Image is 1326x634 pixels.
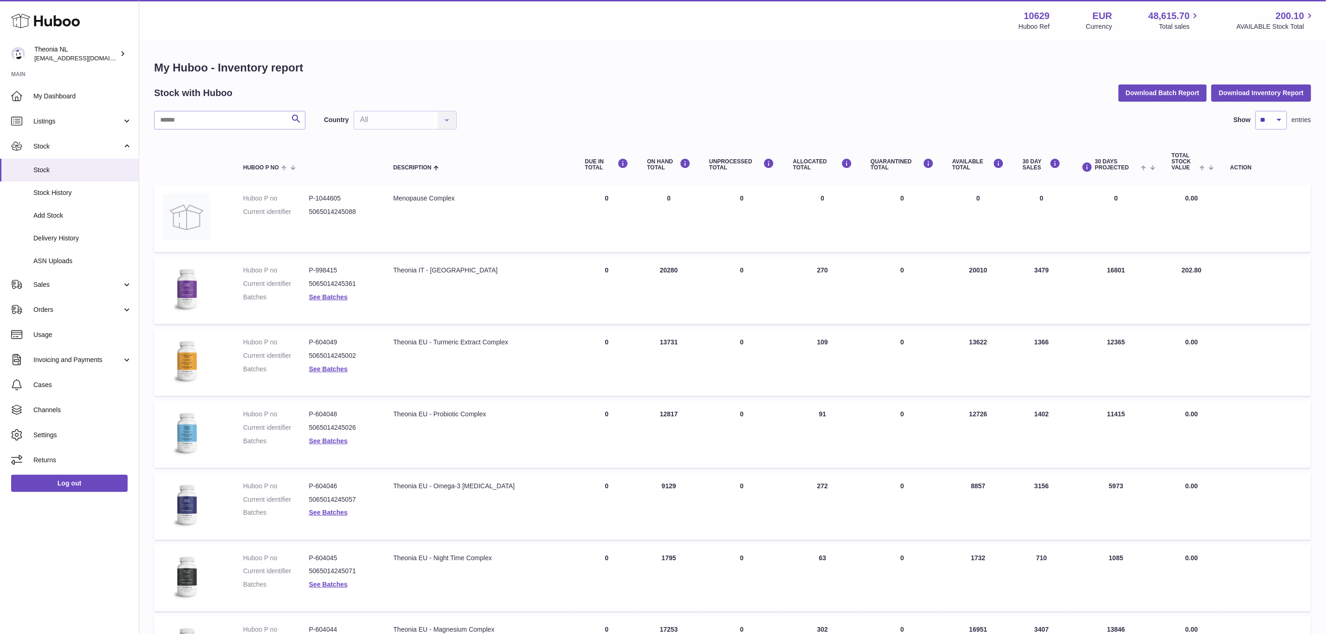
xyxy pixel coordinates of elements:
[638,185,700,252] td: 0
[900,266,904,274] span: 0
[638,472,700,540] td: 9129
[1070,257,1162,324] td: 16801
[393,266,566,275] div: Theonia IT - [GEOGRAPHIC_DATA]
[576,401,638,468] td: 0
[154,87,233,99] h2: Stock with Huboo
[393,625,566,634] div: Theonia EU - Magnesium Complex
[163,554,210,600] img: product image
[309,410,375,419] dd: P-604048
[33,330,132,339] span: Usage
[33,456,132,465] span: Returns
[243,410,309,419] dt: Huboo P no
[1024,10,1050,22] strong: 10629
[393,554,566,563] div: Theonia EU - Night Time Complex
[309,554,375,563] dd: P-604045
[784,257,861,324] td: 270
[585,158,628,171] div: DUE IN TOTAL
[700,185,783,252] td: 0
[900,554,904,562] span: 0
[647,158,691,171] div: ON HAND Total
[1185,554,1198,562] span: 0.00
[1014,257,1070,324] td: 3479
[943,544,1014,612] td: 1732
[1023,158,1061,171] div: 30 DAY SALES
[33,280,122,289] span: Sales
[309,509,348,516] a: See Batches
[243,567,309,576] dt: Current identifier
[871,158,934,171] div: QUARANTINED Total
[33,305,122,314] span: Orders
[243,351,309,360] dt: Current identifier
[163,482,210,528] img: product image
[1148,10,1190,22] span: 48,615.70
[243,495,309,504] dt: Current identifier
[1172,153,1197,171] span: Total stock value
[33,142,122,151] span: Stock
[793,158,852,171] div: ALLOCATED Total
[154,60,1311,75] h1: My Huboo - Inventory report
[1230,165,1302,171] div: Action
[1014,329,1070,396] td: 1366
[33,356,122,364] span: Invoicing and Payments
[163,194,210,240] img: product image
[576,257,638,324] td: 0
[1070,185,1162,252] td: 0
[700,257,783,324] td: 0
[309,207,375,216] dd: 5065014245088
[1185,338,1198,346] span: 0.00
[309,581,348,588] a: See Batches
[700,472,783,540] td: 0
[33,257,132,265] span: ASN Uploads
[1185,194,1198,202] span: 0.00
[163,266,210,312] img: product image
[576,472,638,540] td: 0
[309,351,375,360] dd: 5065014245002
[1236,22,1315,31] span: AVAILABLE Stock Total
[1070,401,1162,468] td: 11415
[1014,185,1070,252] td: 0
[309,567,375,576] dd: 5065014245071
[700,329,783,396] td: 0
[243,279,309,288] dt: Current identifier
[784,329,861,396] td: 109
[784,185,861,252] td: 0
[943,257,1014,324] td: 20010
[33,211,132,220] span: Add Stock
[1148,10,1200,31] a: 48,615.70 Total sales
[943,185,1014,252] td: 0
[33,166,132,175] span: Stock
[943,401,1014,468] td: 12726
[900,194,904,202] span: 0
[243,338,309,347] dt: Huboo P no
[243,482,309,491] dt: Huboo P no
[243,580,309,589] dt: Batches
[576,329,638,396] td: 0
[243,554,309,563] dt: Huboo P no
[309,625,375,634] dd: P-604044
[33,188,132,197] span: Stock History
[243,365,309,374] dt: Batches
[324,116,349,124] label: Country
[34,45,118,63] div: Theonia NL
[576,544,638,612] td: 0
[1014,472,1070,540] td: 3156
[638,257,700,324] td: 20280
[309,495,375,504] dd: 5065014245057
[309,482,375,491] dd: P-604046
[1276,10,1304,22] span: 200.10
[33,406,132,414] span: Channels
[1014,401,1070,468] td: 1402
[1070,329,1162,396] td: 12365
[393,482,566,491] div: Theonia EU - Omega-3 [MEDICAL_DATA]
[309,338,375,347] dd: P-604049
[309,293,348,301] a: See Batches
[243,165,279,171] span: Huboo P no
[1093,10,1112,22] strong: EUR
[638,544,700,612] td: 1795
[33,381,132,389] span: Cases
[34,54,136,62] span: [EMAIL_ADDRESS][DOMAIN_NAME]
[784,472,861,540] td: 272
[33,234,132,243] span: Delivery History
[243,508,309,517] dt: Batches
[638,329,700,396] td: 13731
